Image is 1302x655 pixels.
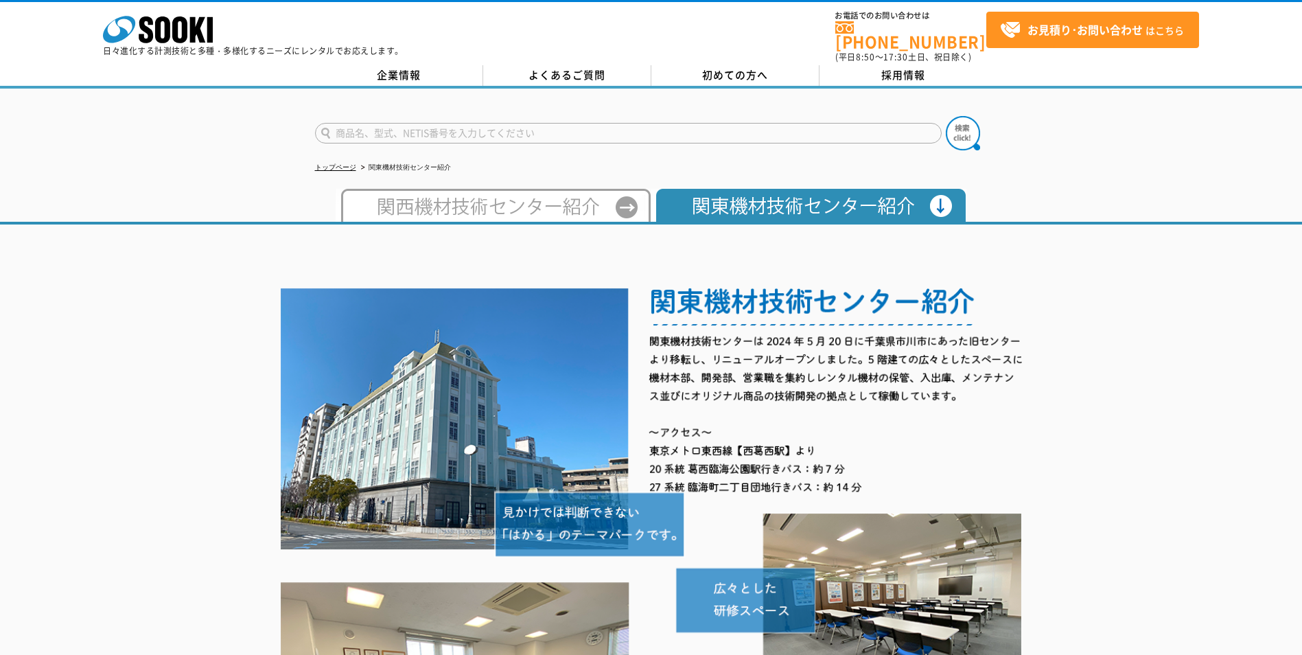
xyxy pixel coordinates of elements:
[835,21,986,49] a: [PHONE_NUMBER]
[819,65,988,86] a: 採用情報
[315,123,942,143] input: 商品名、型式、NETIS番号を入力してください
[315,65,483,86] a: 企業情報
[651,189,966,222] img: 関東機材技術センター紹介
[835,51,971,63] span: (平日 ～ 土日、祝日除く)
[358,161,451,175] li: 関東機材技術センター紹介
[336,189,651,222] img: 西日本テクニカルセンター紹介
[946,116,980,150] img: btn_search.png
[336,209,651,219] a: 西日本テクニカルセンター紹介
[651,65,819,86] a: 初めての方へ
[986,12,1199,48] a: お見積り･お問い合わせはこちら
[835,12,986,20] span: お電話でのお問い合わせは
[702,67,768,82] span: 初めての方へ
[1000,20,1184,41] span: はこちら
[883,51,908,63] span: 17:30
[103,47,404,55] p: 日々進化する計測技術と多種・多様化するニーズにレンタルでお応えします。
[483,65,651,86] a: よくあるご質問
[651,209,966,219] a: 関東機材技術センター紹介
[315,163,356,171] a: トップページ
[856,51,875,63] span: 8:50
[1027,21,1143,38] strong: お見積り･お問い合わせ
